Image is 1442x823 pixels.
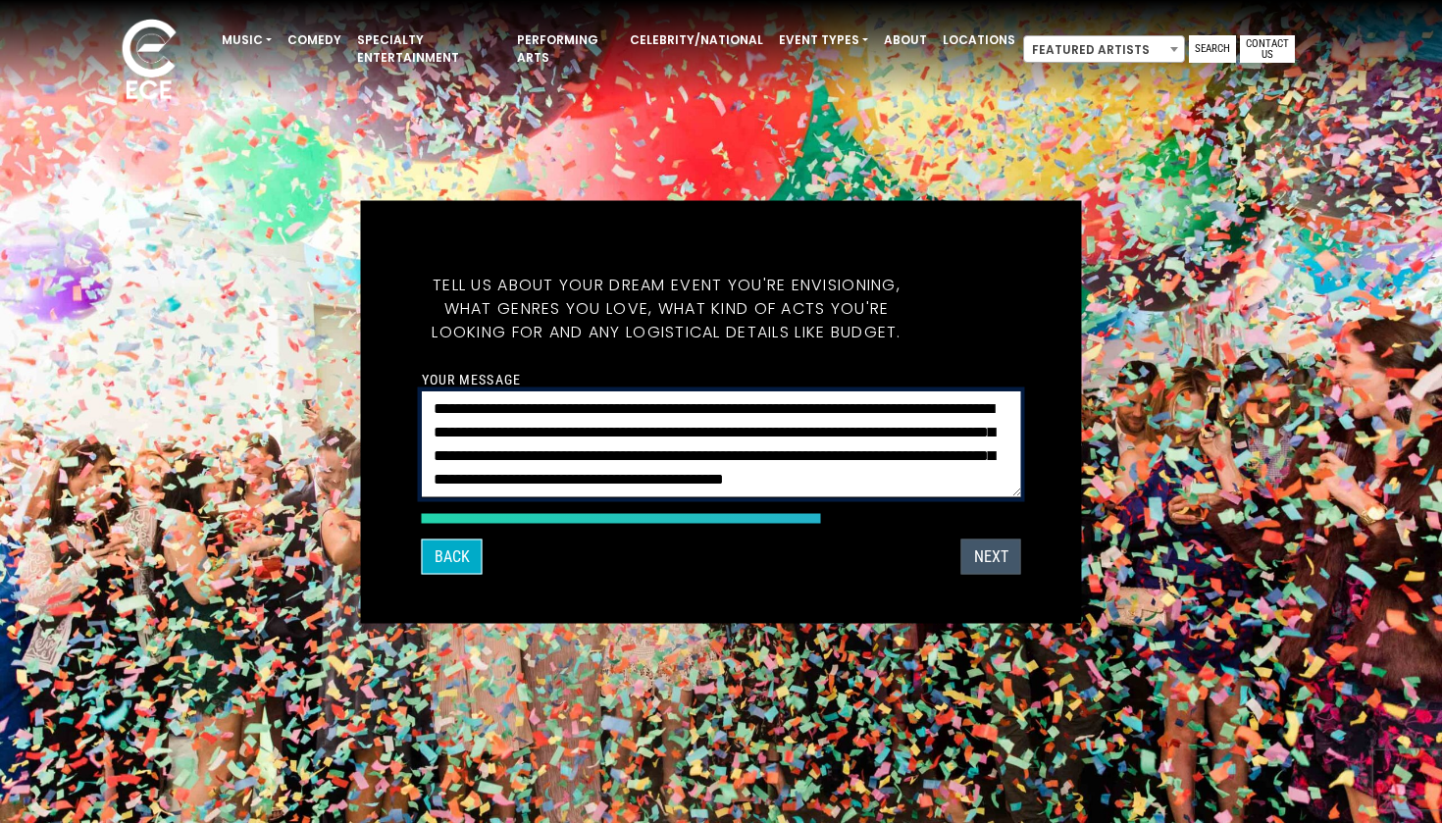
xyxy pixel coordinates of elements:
span: Featured Artists [1024,36,1184,64]
button: Back [422,539,483,574]
a: Specialty Entertainment [349,24,509,75]
a: Event Types [771,24,876,57]
a: Locations [935,24,1023,57]
h5: Tell us about your dream event you're envisioning, what genres you love, what kind of acts you're... [422,249,912,367]
label: Your message [422,370,521,387]
a: About [876,24,935,57]
button: Next [961,539,1021,574]
a: Search [1189,35,1236,63]
span: Featured Artists [1023,35,1185,63]
a: Contact Us [1240,35,1295,63]
a: Music [214,24,280,57]
img: ece_new_logo_whitev2-1.png [100,14,198,109]
a: Celebrity/National [622,24,771,57]
a: Comedy [280,24,349,57]
a: Performing Arts [509,24,622,75]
